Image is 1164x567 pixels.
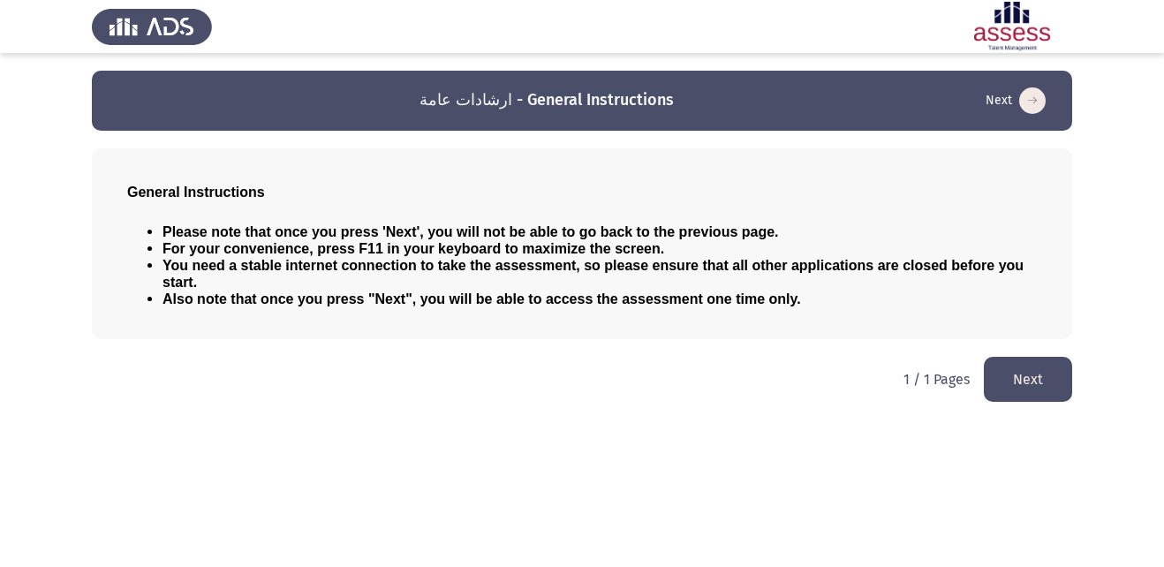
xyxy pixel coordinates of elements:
[163,241,664,256] span: For your convenience, press F11 in your keyboard to maximize the screen.
[984,357,1072,402] button: load next page
[903,371,970,388] p: 1 / 1 Pages
[952,2,1072,51] img: Assessment logo of ASSESS Employability - EBI
[92,2,212,51] img: Assess Talent Management logo
[163,258,1024,290] span: You need a stable internet connection to take the assessment, so please ensure that all other app...
[980,87,1051,115] button: load next page
[419,89,674,111] h3: ارشادات عامة - General Instructions
[163,224,779,239] span: Please note that once you press 'Next', you will not be able to go back to the previous page.
[127,185,265,200] span: General Instructions
[163,291,801,306] span: Also note that once you press "Next", you will be able to access the assessment one time only.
